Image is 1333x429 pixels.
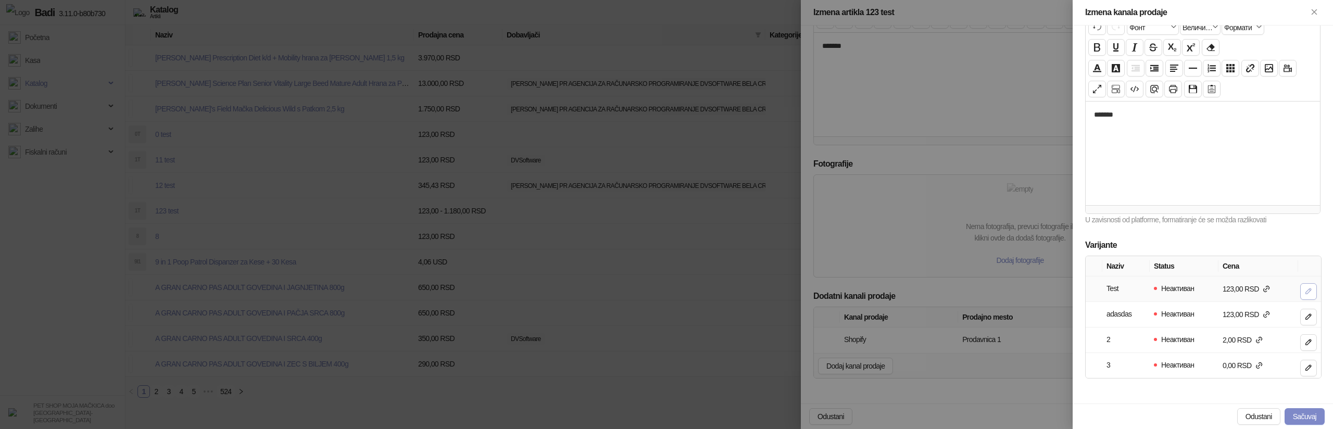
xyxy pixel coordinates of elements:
button: Хоризонтална линија [1184,60,1202,77]
td: Naziv [1102,353,1150,378]
div: 123,00 RSD [1221,281,1273,298]
td: Cena [1218,302,1298,327]
button: Фонт [1127,18,1179,35]
span: Неактиван [1161,310,1194,318]
button: Видео [1279,60,1297,77]
button: Приказ преко целог екрана [1088,81,1106,97]
button: Шаблон [1203,81,1221,97]
button: Боја текста [1088,60,1106,77]
div: Test [1104,281,1121,296]
button: Индексирано [1163,39,1181,56]
div: 123,00 RSD [1221,306,1273,324]
th: Status [1150,256,1218,276]
button: Прецртано [1145,39,1162,56]
div: Izmena kanala prodaje [1085,6,1308,19]
td: Naziv [1102,302,1150,327]
span: Неактиван [1161,284,1194,293]
th: Cena [1218,256,1298,276]
button: Формати [1222,18,1264,35]
td: Status [1150,327,1218,353]
div: U zavisnosti od platforme, formatiranje će se možda razlikovati [1085,214,1321,226]
span: Неактиван [1161,361,1194,369]
button: Sačuvaj [1285,408,1325,425]
button: Табела [1222,60,1239,77]
button: Експонент [1182,39,1200,56]
button: Подвучено [1107,39,1125,56]
button: Zatvori [1308,6,1321,19]
button: Подебљано [1088,39,1106,56]
button: Преглед [1146,81,1163,97]
button: Увлачење [1146,60,1163,77]
button: Уклони формат [1202,39,1219,56]
button: Поврати [1088,18,1106,35]
button: Листа [1203,60,1221,77]
th: Naziv [1102,256,1150,276]
td: Status [1150,302,1218,327]
button: Штампај [1164,81,1182,97]
td: Status [1150,353,1218,378]
td: Cena [1218,327,1298,353]
button: Боја позадине [1107,60,1125,77]
button: Odustani [1237,408,1280,425]
button: Понови [1107,18,1125,35]
button: Приказ кода [1126,81,1143,97]
div: 0,00 RSD [1221,357,1265,375]
span: Неактиван [1161,335,1194,344]
td: Naziv [1102,276,1150,302]
div: 2 [1104,332,1112,347]
button: Прикажи блокове [1107,81,1125,97]
button: Веза [1241,60,1259,77]
h5: Varijante [1085,239,1321,251]
td: Cena [1218,276,1298,302]
td: Status [1150,276,1218,302]
button: Искошено [1126,39,1143,56]
button: Величина [1180,18,1221,35]
div: 2,00 RSD [1221,332,1265,349]
button: Слика [1260,60,1278,77]
div: 3 [1104,357,1112,373]
button: Извлачење [1127,60,1145,77]
button: Сачувај [1184,81,1202,97]
button: Поравнање [1165,60,1183,77]
div: adasdas [1104,306,1134,322]
td: Naziv [1102,327,1150,353]
td: Cena [1218,353,1298,378]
